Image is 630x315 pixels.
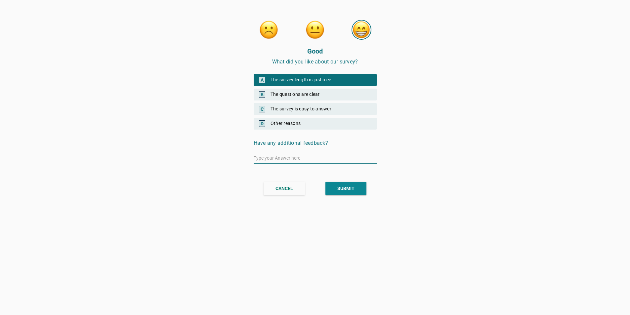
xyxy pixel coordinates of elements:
[275,185,293,192] div: CANCEL
[307,47,323,55] strong: Good
[254,140,328,146] span: Have any additional feedback?
[264,182,305,195] button: CANCEL
[254,118,377,130] div: Other reasons
[254,89,377,100] div: The questions are clear
[254,74,377,86] div: The survey length is just nice
[254,153,377,163] input: Type your Answer here
[325,182,366,195] button: SUBMIT
[259,120,265,127] span: D
[254,103,377,115] div: The survey is easy to answer
[259,77,265,83] span: A
[259,106,265,112] span: C
[337,185,355,192] div: SUBMIT
[259,91,265,98] span: B
[272,59,358,65] span: What did you like about our survey?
